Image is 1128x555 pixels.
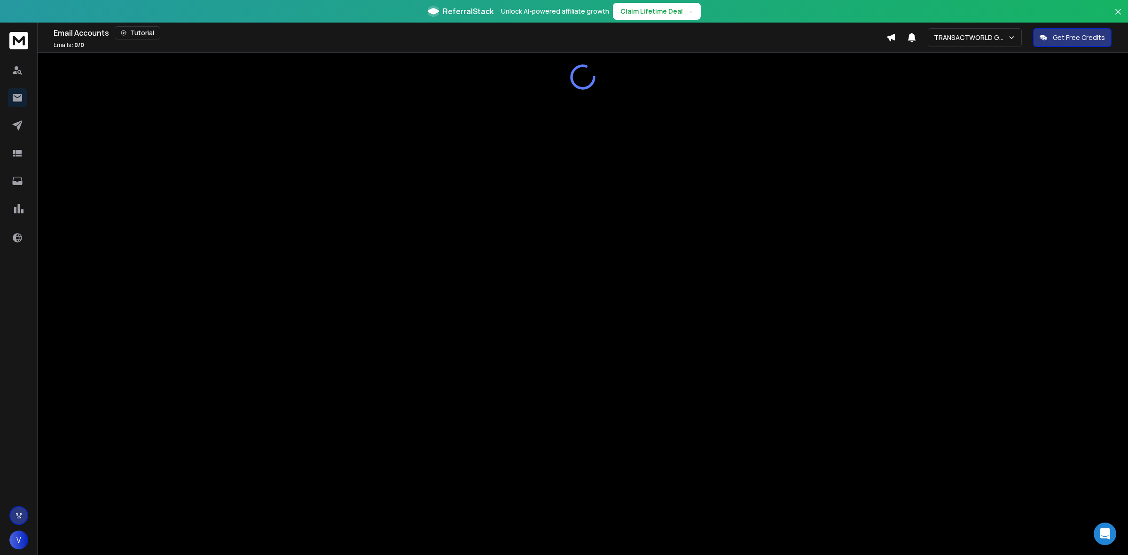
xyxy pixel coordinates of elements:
span: ReferralStack [443,6,493,17]
button: V [9,531,28,549]
button: Get Free Credits [1033,28,1112,47]
button: Close banner [1112,6,1124,28]
p: TRANSACTWORLD GROUP [934,33,1008,42]
span: 0 / 0 [74,41,84,49]
p: Get Free Credits [1053,33,1105,42]
p: Unlock AI-powered affiliate growth [501,7,609,16]
button: Claim Lifetime Deal→ [613,3,701,20]
div: Open Intercom Messenger [1094,523,1116,545]
p: Emails : [54,41,84,49]
span: → [687,7,693,16]
div: Email Accounts [54,26,886,39]
button: Tutorial [115,26,160,39]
